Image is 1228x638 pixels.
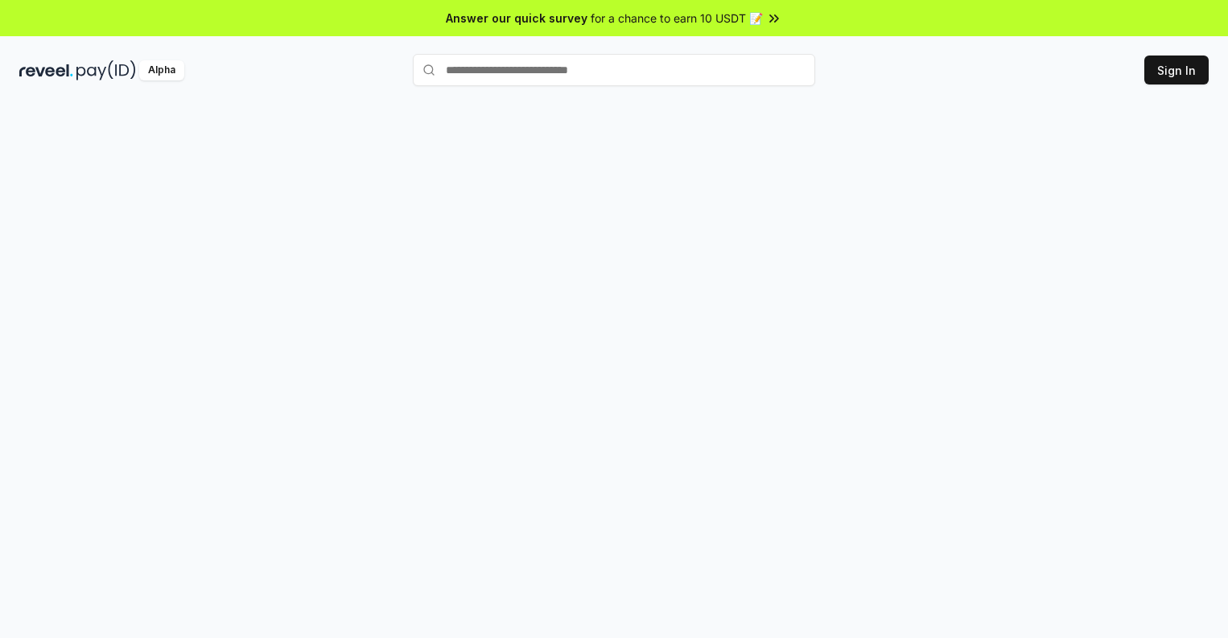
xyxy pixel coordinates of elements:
[591,10,763,27] span: for a chance to earn 10 USDT 📝
[19,60,73,80] img: reveel_dark
[139,60,184,80] div: Alpha
[76,60,136,80] img: pay_id
[1144,56,1209,84] button: Sign In
[446,10,587,27] span: Answer our quick survey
